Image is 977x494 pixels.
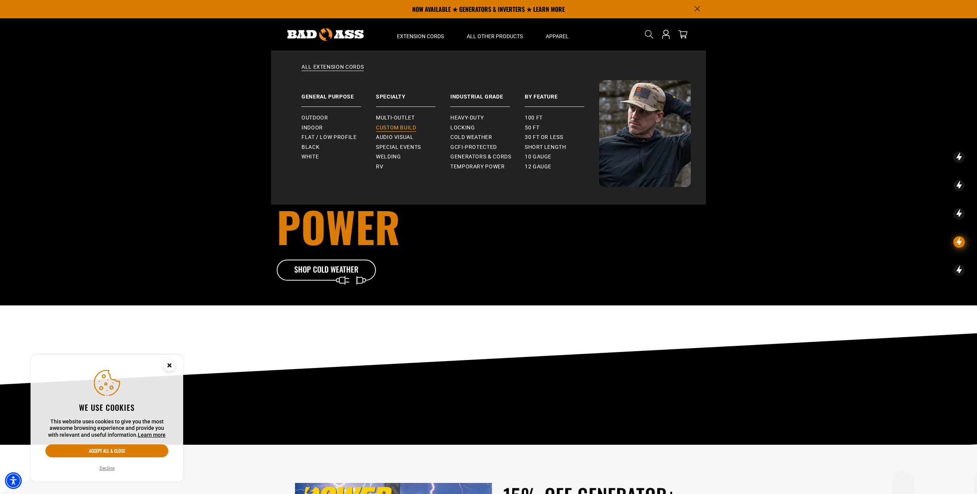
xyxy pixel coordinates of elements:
span: 30 ft or less [525,134,563,141]
summary: Extension Cords [385,18,455,50]
span: Custom Build [376,124,416,131]
a: Heavy-Duty [450,113,525,123]
a: All Extension Cords [286,63,691,80]
span: Short Length [525,144,566,151]
img: Bad Ass Extension Cords [599,80,691,187]
a: RV [376,162,450,172]
a: Industrial Grade [450,80,525,107]
a: White [301,152,376,162]
span: Heavy-Duty [450,115,484,121]
p: This website uses cookies to give you the most awesome browsing experience and provide you with r... [45,418,168,439]
div: Accessibility Menu [5,472,22,489]
h2: We use cookies [45,402,168,412]
a: Indoor [301,123,376,133]
span: Multi-Outlet [376,115,415,121]
h1: extreme power [277,163,531,247]
span: Special Events [376,144,421,151]
a: Multi-Outlet [376,113,450,123]
a: Black [301,142,376,152]
span: Cold Weather [450,134,492,141]
span: Locking [450,124,475,131]
a: General Purpose [301,80,376,107]
a: Special Events [376,142,450,152]
a: Locking [450,123,525,133]
span: Extension Cords [397,33,444,40]
a: Custom Build [376,123,450,133]
a: Welding [376,152,450,162]
summary: Search [643,28,655,40]
span: Temporary Power [450,163,505,170]
button: Accept all & close [45,444,168,457]
span: 50 ft [525,124,539,131]
img: Bad Ass Extension Cords [287,28,364,41]
a: 30 ft or less [525,132,599,142]
span: 12 gauge [525,163,551,170]
a: GCFI-Protected [450,142,525,152]
summary: Apparel [534,18,580,50]
a: 100 ft [525,113,599,123]
span: Generators & Cords [450,153,511,160]
a: Temporary Power [450,162,525,172]
a: Short Length [525,142,599,152]
span: 100 ft [525,115,543,121]
span: Flat / Low Profile [301,134,357,141]
a: Flat / Low Profile [301,132,376,142]
a: 10 gauge [525,152,599,162]
span: RV [376,163,383,170]
a: By Feature [525,80,599,107]
span: Audio Visual [376,134,414,141]
a: 50 ft [525,123,599,133]
span: All Other Products [467,33,523,40]
a: Shop Cold Weather [277,260,376,281]
button: Close this option [156,355,183,378]
span: White [301,153,319,160]
span: Indoor [301,124,323,131]
span: Black [301,144,319,151]
span: 10 gauge [525,153,551,160]
span: Outdoor [301,115,328,121]
a: Outdoor [301,113,376,123]
a: Cold Weather [450,132,525,142]
a: Audio Visual [376,132,450,142]
a: Specialty [376,80,450,107]
a: 12 gauge [525,162,599,172]
a: Open this option [660,18,672,50]
a: Generators & Cords [450,152,525,162]
span: Welding [376,153,401,160]
summary: All Other Products [455,18,534,50]
span: GCFI-Protected [450,144,497,151]
a: This website uses cookies to give you the most awesome browsing experience and provide you with r... [138,432,166,438]
aside: Cookie Consent [31,355,183,482]
span: Apparel [546,33,569,40]
button: Decline [97,465,117,472]
a: cart [677,30,689,39]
